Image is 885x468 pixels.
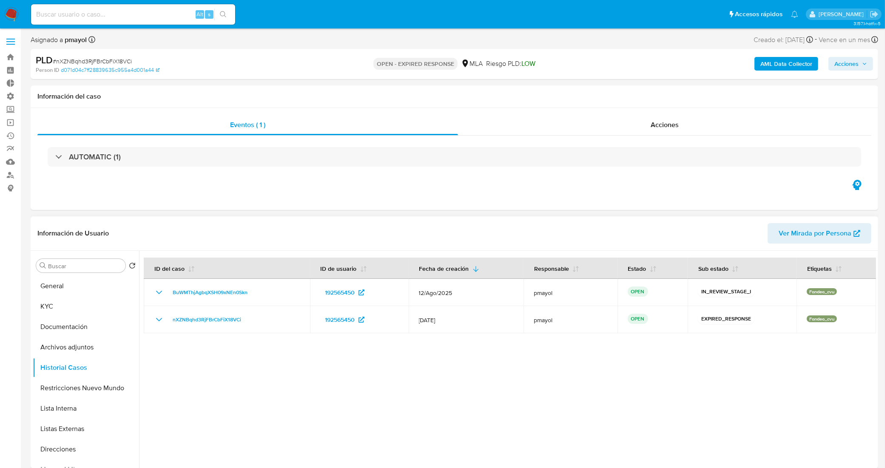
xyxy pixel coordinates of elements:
[461,59,483,68] div: MLA
[48,262,122,270] input: Buscar
[63,35,87,45] b: pmayol
[53,57,132,65] span: # nXZNBqhd3RjFBrCbFiX18VCi
[33,357,139,378] button: Historial Casos
[779,223,851,244] span: Ver Mirada por Persona
[754,57,818,71] button: AML Data Collector
[33,419,139,439] button: Listas Externas
[214,9,232,20] button: search-icon
[31,35,87,45] span: Asignado a
[37,229,109,238] h1: Información de Usuario
[768,223,871,244] button: Ver Mirada por Persona
[48,147,861,167] div: AUTOMATIC (1)
[33,317,139,337] button: Documentación
[651,120,679,130] span: Acciones
[69,152,121,162] h3: AUTOMATIC (1)
[37,92,871,101] h1: Información del caso
[834,57,859,71] span: Acciones
[819,35,870,45] span: Vence en un mes
[486,59,535,68] span: Riesgo PLD:
[208,10,211,18] span: s
[33,276,139,296] button: General
[31,9,235,20] input: Buscar usuario o caso...
[33,398,139,419] button: Lista Interna
[61,66,159,74] a: d071d04c7ff28839635c955a4d001a44
[373,58,458,70] p: OPEN - EXPIRED RESPONSE
[760,57,812,71] b: AML Data Collector
[33,296,139,317] button: KYC
[33,378,139,398] button: Restricciones Nuevo Mundo
[819,10,867,18] p: leandro.caroprese@mercadolibre.com
[230,120,265,130] span: Eventos ( 1 )
[870,10,879,19] a: Salir
[754,34,813,45] div: Creado el: [DATE]
[40,262,46,269] button: Buscar
[521,59,535,68] span: LOW
[36,66,59,74] b: Person ID
[36,53,53,67] b: PLD
[129,262,136,272] button: Volver al orden por defecto
[815,34,817,45] span: -
[735,10,783,19] span: Accesos rápidos
[196,10,203,18] span: Alt
[33,337,139,357] button: Archivos adjuntos
[828,57,873,71] button: Acciones
[33,439,139,459] button: Direcciones
[791,11,798,18] a: Notificaciones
